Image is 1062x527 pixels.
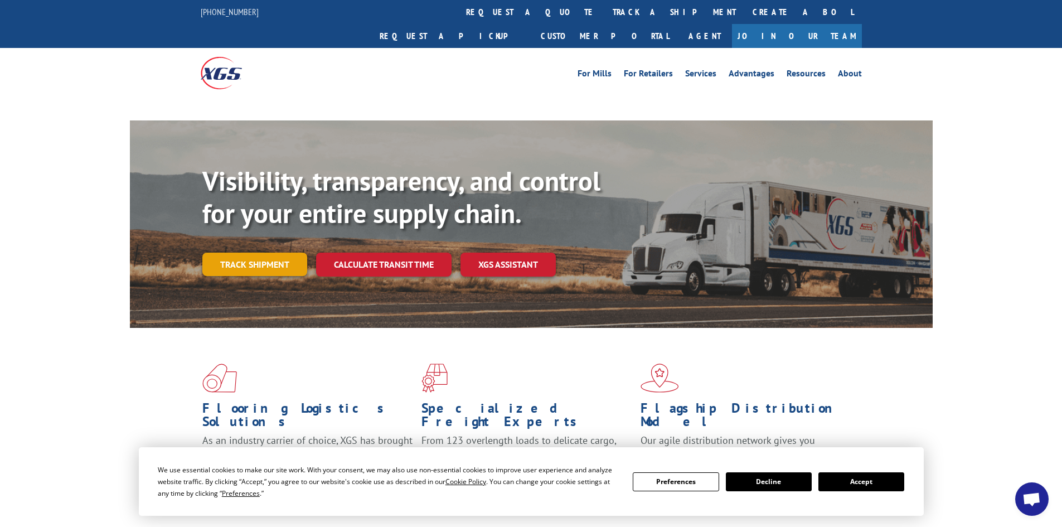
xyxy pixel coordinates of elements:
[532,24,677,48] a: Customer Portal
[685,69,716,81] a: Services
[202,163,600,230] b: Visibility, transparency, and control for your entire supply chain.
[316,253,452,277] a: Calculate transit time
[371,24,532,48] a: Request a pickup
[641,364,679,393] img: xgs-icon-flagship-distribution-model-red
[677,24,732,48] a: Agent
[729,69,774,81] a: Advantages
[633,472,719,491] button: Preferences
[460,253,556,277] a: XGS ASSISTANT
[202,434,413,473] span: As an industry carrier of choice, XGS has brought innovation and dedication to flooring logistics...
[421,402,632,434] h1: Specialized Freight Experts
[838,69,862,81] a: About
[222,489,260,498] span: Preferences
[726,472,812,491] button: Decline
[787,69,826,81] a: Resources
[202,253,307,276] a: Track shipment
[421,434,632,484] p: From 123 overlength loads to delicate cargo, our experienced staff knows the best way to move you...
[641,434,846,460] span: Our agile distribution network gives you nationwide inventory management on demand.
[421,364,448,393] img: xgs-icon-focused-on-flooring-red
[202,364,237,393] img: xgs-icon-total-supply-chain-intelligence-red
[201,6,259,17] a: [PHONE_NUMBER]
[641,402,851,434] h1: Flagship Distribution Model
[202,402,413,434] h1: Flooring Logistics Solutions
[1015,482,1049,516] a: Open chat
[445,477,486,486] span: Cookie Policy
[818,472,904,491] button: Accept
[158,464,619,499] div: We use essential cookies to make our site work. With your consent, we may also use non-essential ...
[139,447,924,516] div: Cookie Consent Prompt
[578,69,612,81] a: For Mills
[624,69,673,81] a: For Retailers
[732,24,862,48] a: Join Our Team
